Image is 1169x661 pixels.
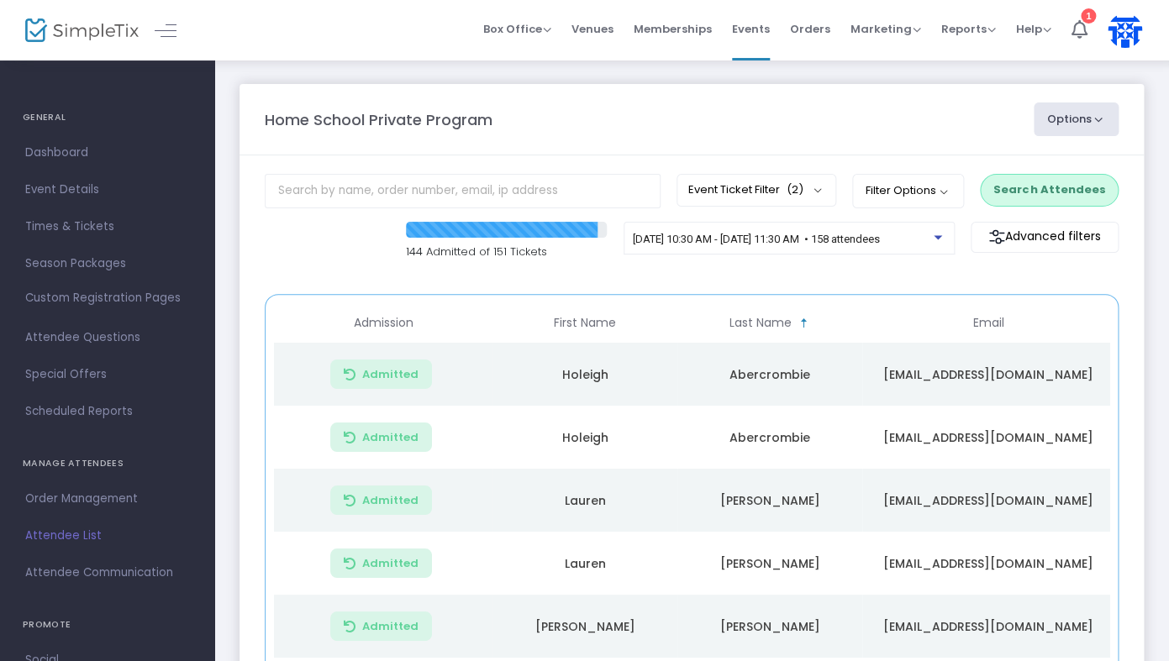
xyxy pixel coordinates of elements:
[862,532,1114,595] td: [EMAIL_ADDRESS][DOMAIN_NAME]
[330,485,432,515] button: Admitted
[330,359,432,389] button: Admitted
[362,431,419,444] span: Admitted
[25,327,189,349] span: Attendee Questions
[980,174,1119,206] button: Search Attendees
[492,469,677,532] td: Lauren
[729,316,792,330] span: Last Name
[330,422,432,452] button: Admitted
[1081,8,1096,24] div: 1
[492,343,677,406] td: Holeigh
[988,228,1005,245] img: filter
[25,488,189,510] span: Order Management
[492,595,677,658] td: [PERSON_NAME]
[971,222,1119,253] m-button: Advanced filters
[798,317,811,330] span: Sortable
[571,8,613,50] span: Venues
[1034,102,1119,136] button: Options
[732,8,770,50] span: Events
[492,532,677,595] td: Lauren
[23,101,192,134] h4: GENERAL
[1016,21,1051,37] span: Help
[25,216,189,238] span: Times & Tickets
[362,368,419,381] span: Admitted
[677,532,862,595] td: [PERSON_NAME]
[25,290,181,307] span: Custom Registration Pages
[677,343,862,406] td: Abercrombie
[265,108,492,131] m-panel-title: Home School Private Program
[330,548,432,578] button: Admitted
[25,253,189,275] span: Season Packages
[25,525,189,547] span: Attendee List
[787,183,803,197] span: (2)
[265,174,661,208] input: Search by name, order number, email, ip address
[852,174,964,207] button: Filter Options
[677,174,836,206] button: Event Ticket Filter(2)
[25,364,189,386] span: Special Offers
[362,557,419,570] span: Admitted
[25,179,189,201] span: Event Details
[23,447,192,480] h4: MANAGE ATTENDEES
[362,620,419,633] span: Admitted
[941,21,996,37] span: Reports
[492,406,677,469] td: Holeigh
[632,233,879,245] span: [DATE] 10:30 AM - [DATE] 11:30 AM • 158 attendees
[850,21,921,37] span: Marketing
[677,406,862,469] td: Abercrombie
[25,401,189,422] span: Scheduled Reports
[25,562,189,584] span: Attendee Communication
[554,316,616,330] span: First Name
[973,316,1004,330] span: Email
[23,608,192,642] h4: PROMOTE
[354,316,413,330] span: Admission
[862,595,1114,658] td: [EMAIL_ADDRESS][DOMAIN_NAME]
[790,8,830,50] span: Orders
[634,8,712,50] span: Memberships
[330,611,432,641] button: Admitted
[677,595,862,658] td: [PERSON_NAME]
[406,244,607,260] p: 144 Admitted of 151 Tickets
[25,142,189,164] span: Dashboard
[862,343,1114,406] td: [EMAIL_ADDRESS][DOMAIN_NAME]
[862,469,1114,532] td: [EMAIL_ADDRESS][DOMAIN_NAME]
[362,494,419,507] span: Admitted
[862,406,1114,469] td: [EMAIL_ADDRESS][DOMAIN_NAME]
[483,21,551,37] span: Box Office
[677,469,862,532] td: [PERSON_NAME]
